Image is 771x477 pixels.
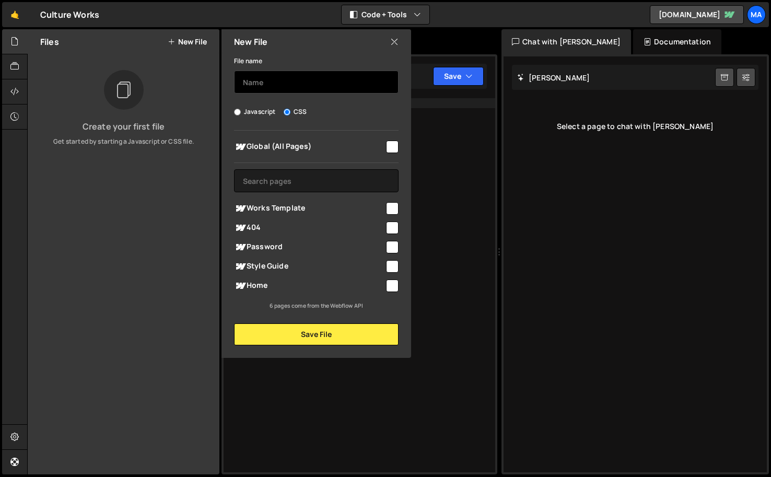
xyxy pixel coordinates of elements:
[747,5,766,24] a: Ma
[234,260,384,273] span: Style Guide
[36,137,211,146] p: Get started by starting a Javascript or CSS file.
[36,122,211,131] h3: Create your first file
[234,169,399,192] input: Search pages
[234,56,262,66] label: File name
[501,29,631,54] div: Chat with [PERSON_NAME]
[40,8,99,21] div: Culture Works
[342,5,429,24] button: Code + Tools
[2,2,28,27] a: 🤙
[433,67,484,86] button: Save
[234,109,241,115] input: Javascript
[234,241,384,253] span: Password
[517,73,590,83] h2: [PERSON_NAME]
[633,29,721,54] div: Documentation
[168,38,207,46] button: New File
[512,106,758,147] div: Select a page to chat with [PERSON_NAME]
[234,222,384,234] span: 404
[650,5,744,24] a: [DOMAIN_NAME]
[234,280,384,292] span: Home
[234,36,267,48] h2: New File
[234,71,399,94] input: Name
[284,107,307,117] label: CSS
[270,302,363,309] small: 6 pages come from the Webflow API
[234,141,384,153] span: Global (All Pages)
[284,109,290,115] input: CSS
[234,107,276,117] label: Javascript
[40,36,59,48] h2: Files
[234,202,384,215] span: Works Template
[234,323,399,345] button: Save File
